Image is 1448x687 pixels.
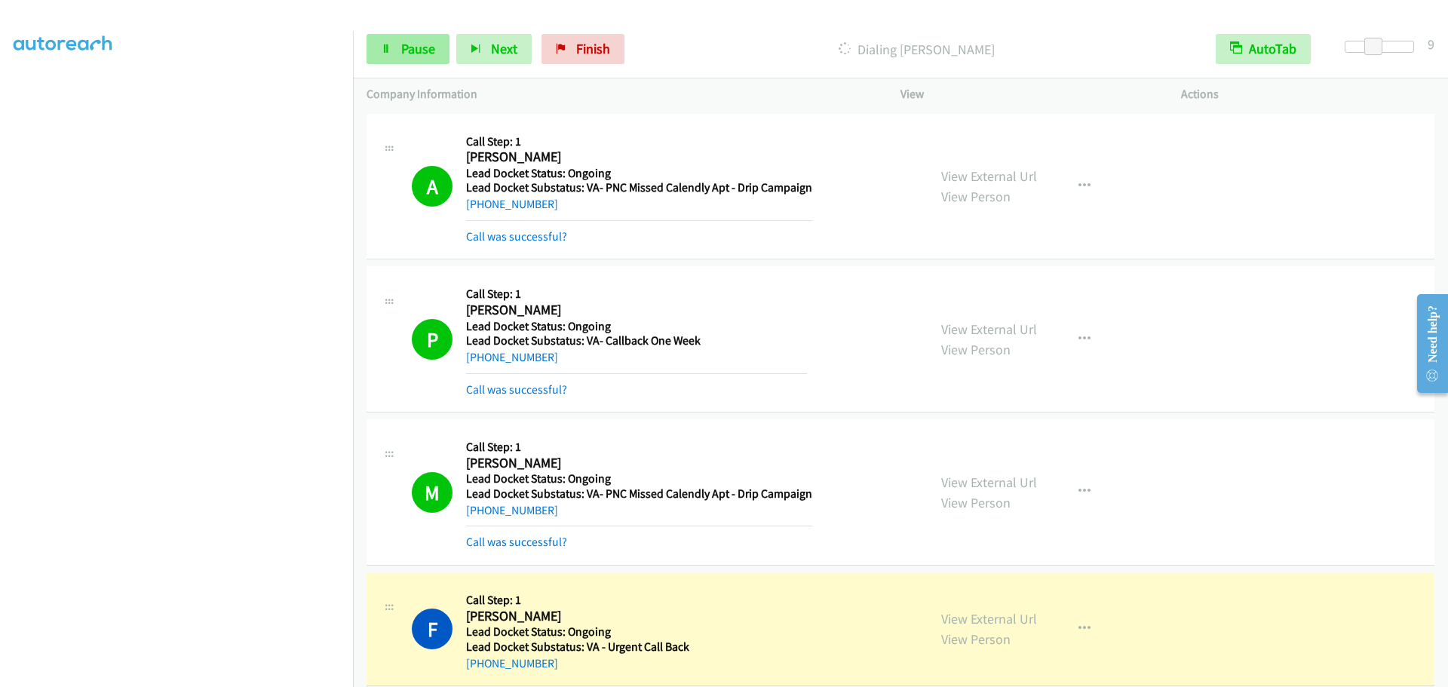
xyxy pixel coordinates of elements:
h2: [PERSON_NAME] [466,455,807,472]
div: 9 [1428,34,1434,54]
h5: Lead Docket Status: Ongoing [466,166,812,181]
a: View Person [941,494,1011,511]
h5: Lead Docket Status: Ongoing [466,471,812,486]
a: View Person [941,630,1011,648]
a: [PHONE_NUMBER] [466,197,558,211]
a: View Person [941,188,1011,205]
span: Finish [576,40,610,57]
p: Company Information [367,85,873,103]
a: View External Url [941,167,1037,185]
h2: [PERSON_NAME] [466,302,807,319]
h1: P [412,319,452,360]
a: Call was successful? [466,229,567,244]
h5: Lead Docket Status: Ongoing [466,319,807,334]
a: Pause [367,34,449,64]
a: Finish [541,34,624,64]
a: View External Url [941,474,1037,491]
h5: Lead Docket Substatus: VA- Callback One Week [466,333,807,348]
h5: Call Step: 1 [466,287,807,302]
button: Next [456,34,532,64]
a: View Person [941,341,1011,358]
h1: M [412,472,452,513]
h5: Lead Docket Substatus: VA- PNC Missed Calendly Apt - Drip Campaign [466,486,812,501]
h2: [PERSON_NAME] [466,149,807,166]
span: Next [491,40,517,57]
h5: Call Step: 1 [466,440,812,455]
h5: Lead Docket Substatus: VA - Urgent Call Back [466,639,807,655]
a: [PHONE_NUMBER] [466,350,558,364]
h2: [PERSON_NAME] [466,608,807,625]
h5: Call Step: 1 [466,593,807,608]
p: Actions [1181,85,1434,103]
span: Pause [401,40,435,57]
button: AutoTab [1216,34,1311,64]
p: View [900,85,1154,103]
a: [PHONE_NUMBER] [466,656,558,670]
a: Call was successful? [466,382,567,397]
h1: A [412,166,452,207]
a: [PHONE_NUMBER] [466,503,558,517]
a: View External Url [941,610,1037,627]
a: Call was successful? [466,535,567,549]
p: Dialing [PERSON_NAME] [645,39,1189,60]
h5: Call Step: 1 [466,134,812,149]
a: View External Url [941,320,1037,338]
h5: Lead Docket Substatus: VA- PNC Missed Calendly Apt - Drip Campaign [466,180,812,195]
iframe: Resource Center [1404,284,1448,403]
h1: F [412,609,452,649]
h5: Lead Docket Status: Ongoing [466,624,807,639]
